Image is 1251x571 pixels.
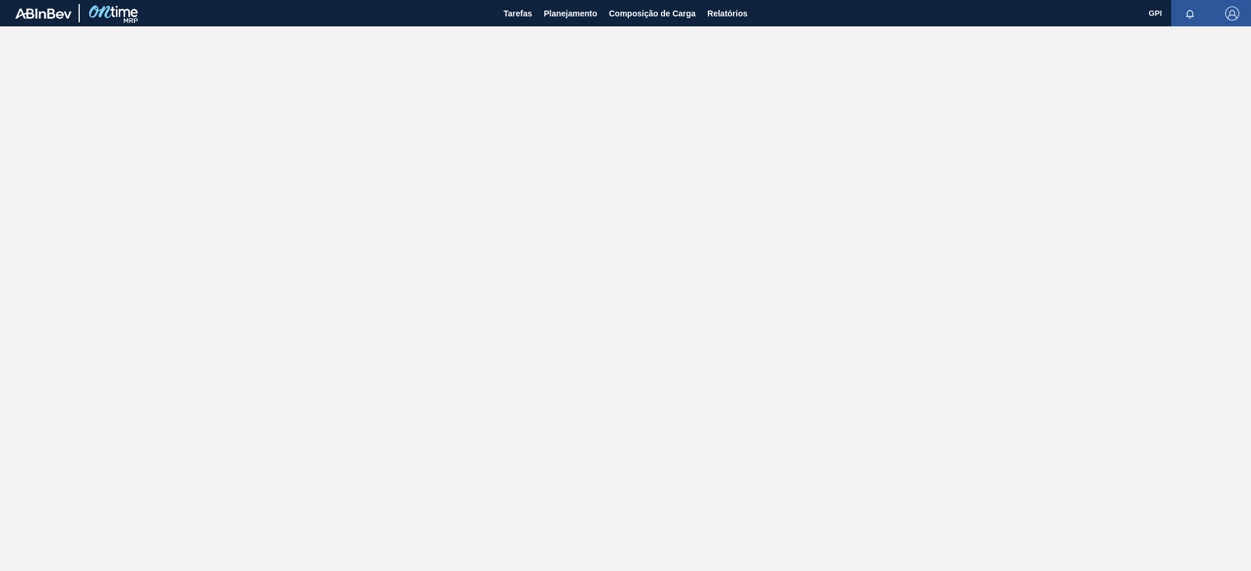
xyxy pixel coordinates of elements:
img: TNhmsLtSVTkK8tSr43FrP2fwEKptu5GPRR3wAAAABJRU5ErkJggg== [15,8,72,19]
span: Planejamento [544,6,597,21]
button: Notificações [1171,5,1209,22]
span: Tarefas [503,6,532,21]
span: Composição de Carga [609,6,696,21]
img: Logout [1225,6,1239,21]
span: Relatórios [707,6,747,21]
